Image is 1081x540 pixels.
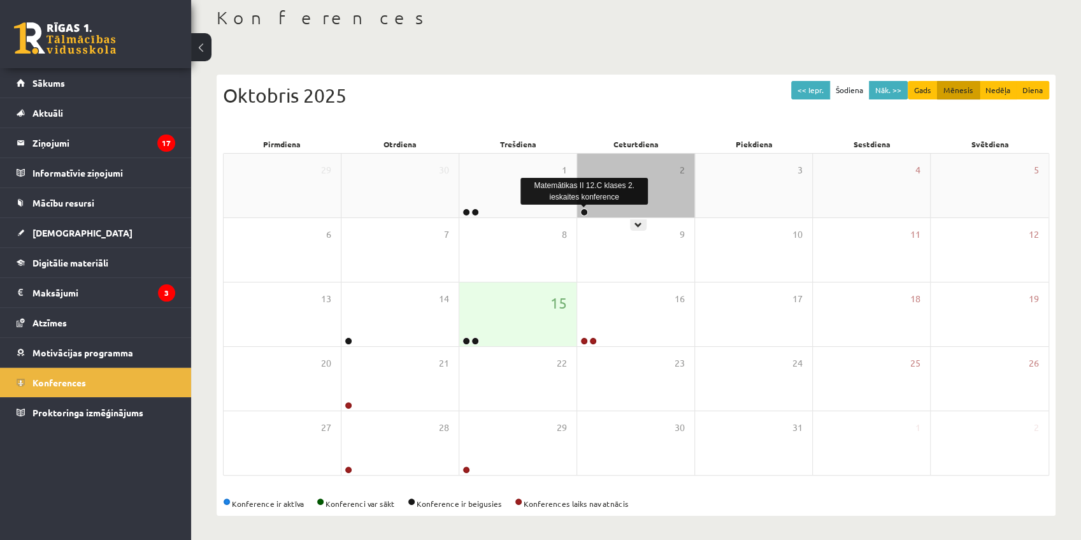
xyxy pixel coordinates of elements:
[326,228,331,242] span: 6
[792,421,803,435] span: 31
[14,22,116,54] a: Rīgas 1. Tālmācības vidusskola
[32,278,175,307] legend: Maksājumi
[829,81,870,99] button: Šodiena
[798,163,803,177] span: 3
[792,356,803,370] span: 24
[439,421,449,435] span: 28
[869,81,908,99] button: Nāk. >>
[157,135,175,152] i: 17
[444,228,449,242] span: 7
[32,107,63,119] span: Aktuāli
[459,135,577,153] div: Trešdiena
[1034,421,1039,435] span: 2
[321,163,331,177] span: 29
[17,98,175,128] a: Aktuāli
[915,163,920,177] span: 4
[32,227,132,238] span: [DEMOGRAPHIC_DATA]
[562,163,567,177] span: 1
[680,163,685,177] span: 2
[695,135,813,153] div: Piekdiena
[577,135,695,153] div: Ceturtdiena
[1029,356,1039,370] span: 26
[223,498,1049,509] div: Konference ir aktīva Konferenci var sākt Konference ir beigusies Konferences laiks nav atnācis
[321,421,331,435] span: 27
[217,7,1056,29] h1: Konferences
[439,163,449,177] span: 30
[17,68,175,98] a: Sākums
[32,128,175,157] legend: Ziņojumi
[550,292,567,314] span: 15
[17,218,175,247] a: [DEMOGRAPHIC_DATA]
[1016,81,1049,99] button: Diena
[17,188,175,217] a: Mācību resursi
[17,278,175,307] a: Maksājumi3
[910,356,920,370] span: 25
[17,368,175,397] a: Konferences
[1029,228,1039,242] span: 12
[17,248,175,277] a: Digitālie materiāli
[321,292,331,306] span: 13
[915,421,920,435] span: 1
[17,158,175,187] a: Informatīvie ziņojumi
[791,81,830,99] button: << Iepr.
[557,356,567,370] span: 22
[792,292,803,306] span: 17
[910,292,920,306] span: 18
[158,284,175,302] i: 3
[1034,163,1039,177] span: 5
[562,228,567,242] span: 8
[32,197,94,208] span: Mācību resursi
[32,377,86,388] span: Konferences
[557,421,567,435] span: 29
[675,356,685,370] span: 23
[223,81,1049,110] div: Oktobris 2025
[32,158,175,187] legend: Informatīvie ziņojumi
[792,228,803,242] span: 10
[341,135,459,153] div: Otrdiena
[17,398,175,427] a: Proktoringa izmēģinājums
[32,407,143,418] span: Proktoringa izmēģinājums
[439,292,449,306] span: 14
[32,317,67,328] span: Atzīmes
[520,178,648,205] div: Matemātikas II 12.C klases 2. ieskaites konference
[32,347,133,358] span: Motivācijas programma
[910,228,920,242] span: 11
[979,81,1017,99] button: Nedēļa
[680,228,685,242] span: 9
[931,135,1049,153] div: Svētdiena
[32,257,108,268] span: Digitālie materiāli
[32,77,65,89] span: Sākums
[908,81,938,99] button: Gads
[17,128,175,157] a: Ziņojumi17
[223,135,341,153] div: Pirmdiena
[439,356,449,370] span: 21
[17,338,175,367] a: Motivācijas programma
[675,421,685,435] span: 30
[321,356,331,370] span: 20
[17,308,175,337] a: Atzīmes
[675,292,685,306] span: 16
[1029,292,1039,306] span: 19
[813,135,931,153] div: Sestdiena
[937,81,980,99] button: Mēnesis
